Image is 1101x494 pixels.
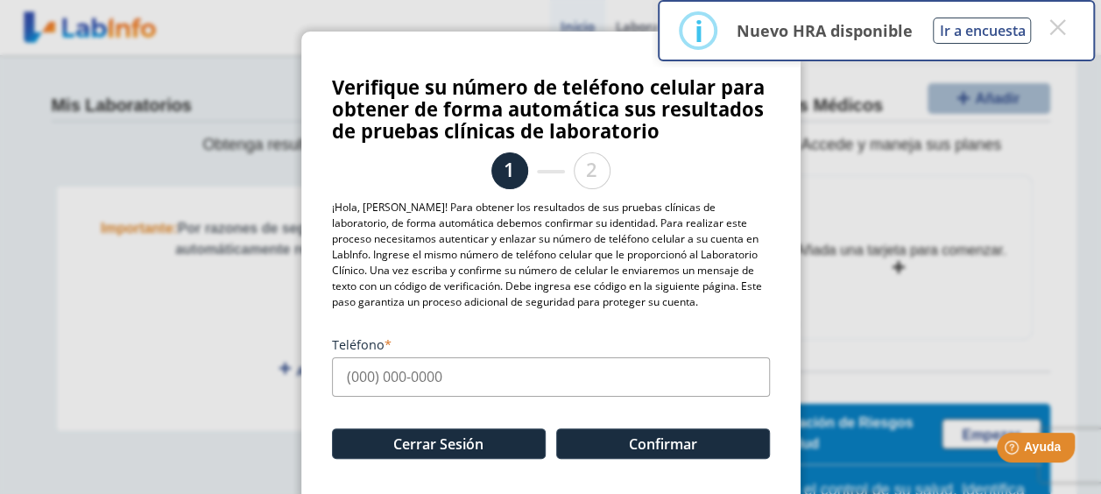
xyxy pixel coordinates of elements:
input: (000) 000-0000 [332,357,770,397]
li: 2 [574,152,610,189]
iframe: Help widget launcher [945,426,1082,475]
p: ¡Hola, [PERSON_NAME]! Para obtener los resultados de sus pruebas clínicas de laboratorio, de form... [332,200,770,310]
label: Teléfono [332,336,770,353]
li: 1 [491,152,528,189]
button: Cerrar Sesión [332,428,546,459]
button: Confirmar [556,428,770,459]
button: Ir a encuesta [933,18,1031,44]
h3: Verifique su número de teléfono celular para obtener de forma automática sus resultados de prueba... [332,76,770,142]
div: i [694,15,702,46]
p: Nuevo HRA disponible [736,20,912,41]
button: Close this dialog [1041,11,1073,43]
